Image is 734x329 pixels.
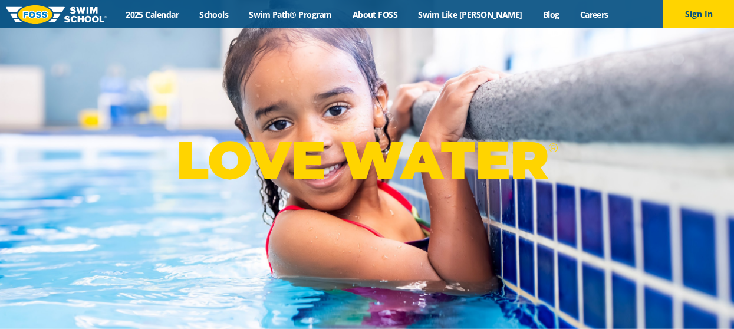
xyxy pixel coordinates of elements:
[532,9,570,20] a: Blog
[570,9,618,20] a: Careers
[176,129,558,192] p: LOVE WATER
[408,9,533,20] a: Swim Like [PERSON_NAME]
[189,9,239,20] a: Schools
[6,5,107,24] img: FOSS Swim School Logo
[239,9,342,20] a: Swim Path® Program
[342,9,408,20] a: About FOSS
[548,140,558,155] sup: ®
[116,9,189,20] a: 2025 Calendar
